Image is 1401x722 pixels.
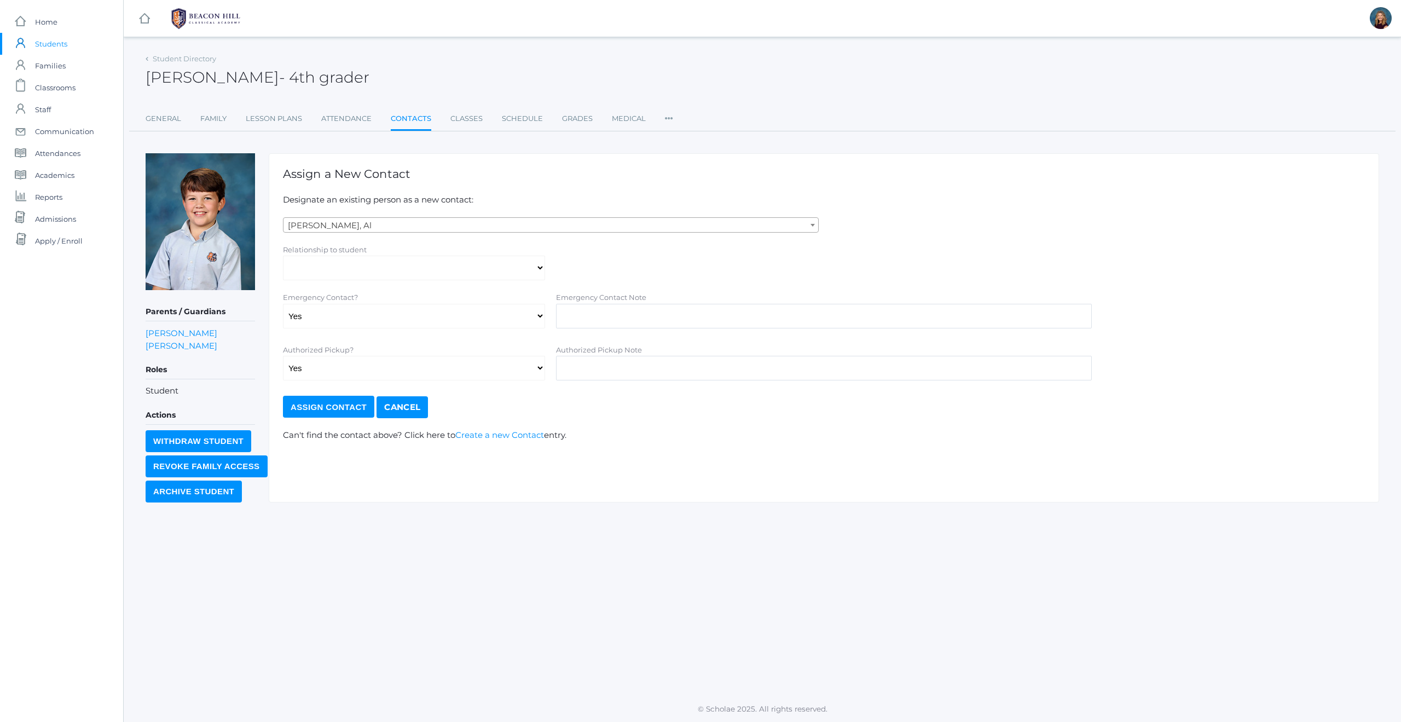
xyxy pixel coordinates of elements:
[146,455,268,477] input: Revoke Family Access
[391,108,431,131] a: Contacts
[246,108,302,130] a: Lesson Plans
[146,385,255,397] li: Student
[556,293,646,302] label: Emergency Contact Note
[200,108,227,130] a: Family
[283,167,1365,180] h1: Assign a New Contact
[146,406,255,425] h5: Actions
[35,230,83,252] span: Apply / Enroll
[556,345,642,354] label: Authorized Pickup Note
[283,429,1365,442] p: Can't find the contact above? Click here to entry.
[283,396,374,418] input: Assign Contact
[321,108,372,130] a: Attendance
[165,5,247,32] img: BHCALogos-05-308ed15e86a5a0abce9b8dd61676a3503ac9727e845dece92d48e8588c001991.png
[35,77,76,99] span: Classrooms
[124,703,1401,714] p: © Scholae 2025. All rights reserved.
[562,108,593,130] a: Grades
[279,68,369,86] span: - 4th grader
[146,430,251,452] input: Withdraw Student
[1370,7,1392,29] div: Lindsay Leeds
[35,11,57,33] span: Home
[35,55,66,77] span: Families
[35,142,80,164] span: Attendances
[146,361,255,379] h5: Roles
[283,217,819,233] span: Abdulla, Al
[35,186,62,208] span: Reports
[146,339,217,352] a: [PERSON_NAME]
[612,108,646,130] a: Medical
[35,120,94,142] span: Communication
[146,108,181,130] a: General
[146,153,255,290] img: William Hibbard
[35,99,51,120] span: Staff
[283,245,367,254] label: Relationship to student
[146,69,369,86] h2: [PERSON_NAME]
[455,430,544,440] a: Create a new Contact
[146,303,255,321] h5: Parents / Guardians
[283,345,354,354] label: Authorized Pickup?
[146,481,242,502] input: Archive Student
[153,54,216,63] a: Student Directory
[377,396,428,418] a: Cancel
[146,327,217,339] a: [PERSON_NAME]
[283,194,1365,206] p: Designate an existing person as a new contact:
[35,208,76,230] span: Admissions
[450,108,483,130] a: Classes
[502,108,543,130] a: Schedule
[35,164,74,186] span: Academics
[283,218,818,233] span: Abdulla, Al
[283,293,358,302] label: Emergency Contact?
[35,33,67,55] span: Students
